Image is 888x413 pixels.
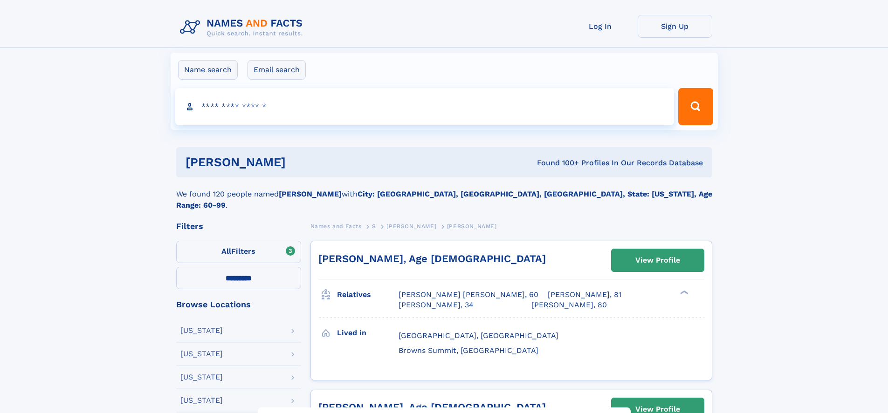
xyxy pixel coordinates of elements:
[175,88,675,125] input: search input
[447,223,497,230] span: [PERSON_NAME]
[221,247,231,256] span: All
[248,60,306,80] label: Email search
[176,15,310,40] img: Logo Names and Facts
[186,156,412,168] h1: [PERSON_NAME]
[386,220,436,232] a: [PERSON_NAME]
[399,346,538,355] span: Browns Summit, [GEOGRAPHIC_DATA]
[180,350,223,358] div: [US_STATE]
[178,60,238,80] label: Name search
[318,401,546,413] a: [PERSON_NAME], Age [DEMOGRAPHIC_DATA]
[180,327,223,334] div: [US_STATE]
[399,290,538,300] a: [PERSON_NAME] [PERSON_NAME], 60
[635,250,680,271] div: View Profile
[678,290,689,296] div: ❯
[548,290,621,300] a: [PERSON_NAME], 81
[337,325,399,341] h3: Lived in
[531,300,607,310] a: [PERSON_NAME], 80
[638,15,712,38] a: Sign Up
[310,220,362,232] a: Names and Facts
[176,190,712,210] b: City: [GEOGRAPHIC_DATA], [GEOGRAPHIC_DATA], [GEOGRAPHIC_DATA], State: [US_STATE], Age Range: 60-99
[318,253,546,264] a: [PERSON_NAME], Age [DEMOGRAPHIC_DATA]
[176,300,301,309] div: Browse Locations
[176,177,712,211] div: We found 120 people named with .
[386,223,436,230] span: [PERSON_NAME]
[337,287,399,303] h3: Relatives
[678,88,713,125] button: Search Button
[176,241,301,263] label: Filters
[180,397,223,404] div: [US_STATE]
[563,15,638,38] a: Log In
[399,300,474,310] a: [PERSON_NAME], 34
[411,158,703,168] div: Found 100+ Profiles In Our Records Database
[612,249,704,271] a: View Profile
[372,220,376,232] a: S
[372,223,376,230] span: S
[180,373,223,381] div: [US_STATE]
[279,190,342,198] b: [PERSON_NAME]
[176,222,301,230] div: Filters
[399,331,558,340] span: [GEOGRAPHIC_DATA], [GEOGRAPHIC_DATA]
